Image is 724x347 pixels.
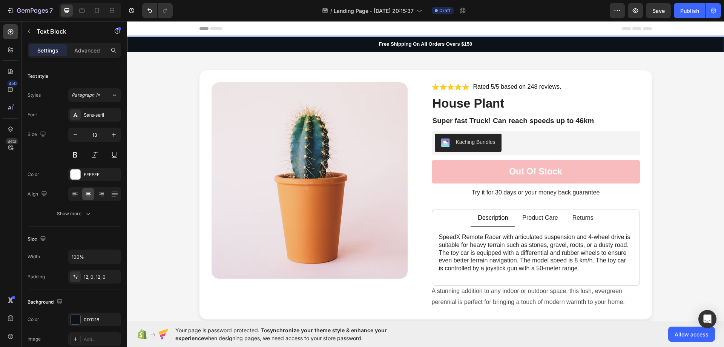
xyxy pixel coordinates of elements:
div: 0D1218 [84,316,119,323]
span: Landing Page - [DATE] 20:15:37 [334,7,414,15]
button: Allow access [668,327,715,342]
h1: House Plant [305,74,513,91]
p: Super fast Truck! Can reach speeds up to 46km [305,95,512,105]
div: Undo/Redo [142,3,173,18]
span: Allow access [675,330,709,338]
div: Out of stock [382,145,435,156]
div: Font [28,111,37,118]
p: Description [351,193,381,201]
button: Kaching Bundles [308,113,374,131]
button: Out of stock [305,139,513,162]
input: Auto [69,250,121,264]
button: Save [646,3,671,18]
button: 7 [3,3,56,18]
div: Image [28,336,41,342]
div: Beta [6,138,18,144]
div: Text style [28,73,48,80]
div: Background [28,297,64,307]
img: KachingBundles.png [314,117,323,126]
div: Color [28,171,39,178]
div: Show more [57,210,92,217]
p: Text Block [37,27,101,36]
p: Rated 5/5 based on 248 reviews. [346,62,434,70]
div: Sans-serif [84,112,119,119]
p: Product Care [395,193,431,201]
div: 12, 0, 12, 0 [84,274,119,281]
div: Size [28,130,48,140]
iframe: Design area [127,21,724,321]
p: SpeedX Remote Racer with articulated suspension and 4-wheel drive is suitable for heavy terrain s... [312,212,506,251]
div: FFFFFF [84,171,119,178]
div: Add... [84,336,119,343]
p: Returns [445,193,466,201]
div: Width [28,253,40,260]
span: Paragraph 1* [72,92,100,99]
div: Open Intercom Messenger [698,310,716,328]
div: Kaching Bundles [329,117,368,125]
button: Paragraph 1* [68,88,121,102]
div: Publish [680,7,699,15]
div: Color [28,316,39,323]
div: Styles [28,92,41,99]
span: synchronize your theme style & enhance your experience [175,327,387,341]
p: 7 [49,6,53,15]
p: Advanced [74,46,100,54]
div: Align [28,189,49,199]
button: Show more [28,207,121,221]
span: / [330,7,332,15]
div: 450 [7,80,18,86]
p: Settings [37,46,58,54]
div: A stunning addition to any indoor or outdoor space, this lush, evergreen perennial is perfect for... [305,265,513,287]
span: Save [652,8,665,14]
button: Publish [674,3,706,18]
div: Padding [28,273,45,280]
span: Your page is password protected. To when designing pages, we need access to your store password. [175,326,416,342]
p: Try it for 30 days or your money back guarantee [305,168,512,176]
span: Draft [439,7,451,14]
div: Size [28,234,48,244]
